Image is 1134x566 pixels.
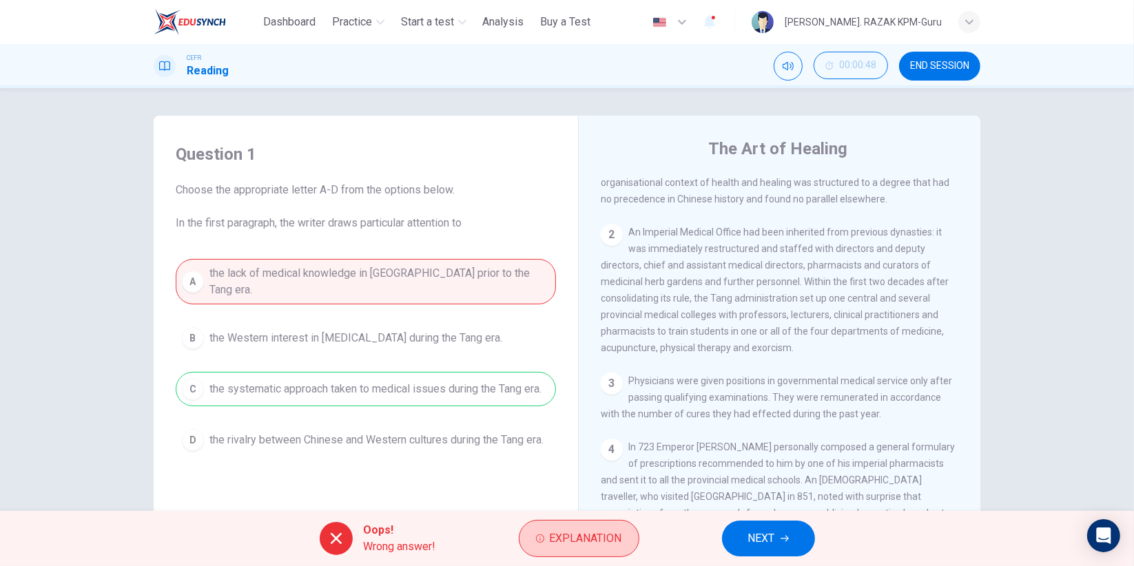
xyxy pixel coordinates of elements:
span: In 723 Emperor [PERSON_NAME] personally composed a general formulary of prescriptions recommended... [601,441,955,535]
button: END SESSION [899,52,980,81]
button: Analysis [477,10,530,34]
h4: The Art of Healing [708,138,847,160]
span: Physicians were given positions in governmental medical service only after passing qualifying exa... [601,375,952,419]
button: Practice [327,10,390,34]
img: Profile picture [752,11,774,33]
div: 3 [601,373,623,395]
button: Dashboard [258,10,321,34]
span: END SESSION [910,61,969,72]
span: CEFR [187,53,201,63]
img: en [651,17,668,28]
h1: Reading [187,63,229,79]
span: Dashboard [263,14,316,30]
div: 2 [601,224,623,246]
span: Oops! [364,522,436,538]
span: Analysis [483,14,524,30]
div: 4 [601,439,623,461]
div: Open Intercom Messenger [1087,519,1120,552]
span: An Imperial Medical Office had been inherited from previous dynasties: it was immediately restruc... [601,227,949,353]
button: Start a test [395,10,472,34]
div: Hide [814,52,888,81]
a: ELTC logo [154,8,258,36]
span: 00:00:48 [839,60,876,71]
button: Buy a Test [535,10,597,34]
span: Buy a Test [541,14,591,30]
span: Wrong answer! [364,538,436,555]
h4: Question 1 [176,143,556,165]
span: Start a test [401,14,454,30]
span: NEXT [748,529,775,548]
span: Choose the appropriate letter A-D from the options below. In the first paragraph, the writer draw... [176,182,556,231]
span: Practice [332,14,372,30]
div: Mute [774,52,803,81]
img: ELTC logo [154,8,226,36]
span: Explanation [550,529,622,548]
div: [PERSON_NAME]. RAZAK KPM-Guru [785,14,942,30]
button: 00:00:48 [814,52,888,79]
button: Explanation [519,520,639,557]
button: NEXT [722,521,815,556]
